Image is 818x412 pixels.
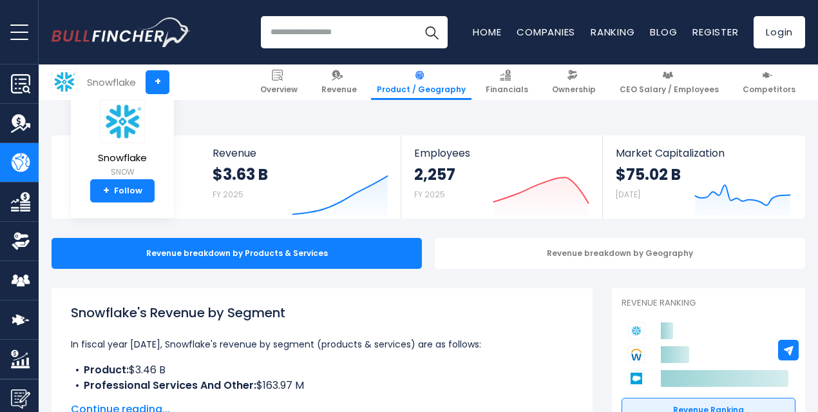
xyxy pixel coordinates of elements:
img: Salesforce competitors logo [628,370,645,387]
p: In fiscal year [DATE], Snowflake's revenue by segment (products & services) are as follows: [71,337,573,352]
b: Product: [84,362,129,377]
img: SNOW logo [52,70,77,94]
p: Revenue Ranking [622,298,795,309]
strong: $3.63 B [213,164,268,184]
span: Revenue [321,84,357,95]
a: Ownership [546,64,602,100]
a: Revenue [316,64,363,100]
small: SNOW [98,166,147,178]
span: Overview [260,84,298,95]
img: Bullfincher logo [52,17,191,47]
a: Register [692,25,738,39]
img: Workday competitors logo [628,346,645,363]
span: Product / Geography [377,84,466,95]
a: Market Capitalization $75.02 B [DATE] [603,135,804,219]
li: $163.97 M [71,378,573,393]
small: [DATE] [616,189,640,200]
small: FY 2025 [213,189,243,200]
b: Professional Services And Other: [84,378,256,393]
a: Blog [650,25,677,39]
div: Snowflake [87,75,136,90]
div: Revenue breakdown by Geography [435,238,805,269]
a: CEO Salary / Employees [614,64,725,100]
a: +Follow [90,179,155,202]
a: Product / Geography [371,64,471,100]
li: $3.46 B [71,362,573,378]
img: Ownership [11,231,30,251]
span: Competitors [743,84,795,95]
small: FY 2025 [414,189,445,200]
a: Competitors [737,64,801,100]
a: Overview [254,64,303,100]
button: Search [415,16,448,48]
strong: + [103,185,109,197]
span: Financials [486,84,528,95]
a: Employees 2,257 FY 2025 [401,135,602,219]
span: Revenue [213,147,388,159]
span: Ownership [552,84,596,95]
div: Revenue breakdown by Products & Services [52,238,422,269]
a: Financials [480,64,534,100]
a: Ranking [591,25,634,39]
span: Market Capitalization [616,147,791,159]
span: Snowflake [98,153,147,164]
span: CEO Salary / Employees [620,84,719,95]
a: Snowflake SNOW [97,99,147,180]
strong: $75.02 B [616,164,681,184]
img: Snowflake competitors logo [628,322,645,339]
strong: 2,257 [414,164,455,184]
h1: Snowflake's Revenue by Segment [71,303,573,322]
a: Go to homepage [52,17,190,47]
a: Companies [517,25,575,39]
a: Login [754,16,805,48]
a: Revenue $3.63 B FY 2025 [200,135,401,219]
img: SNOW logo [100,100,145,143]
a: Home [473,25,501,39]
span: Employees [414,147,589,159]
a: + [146,70,169,94]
